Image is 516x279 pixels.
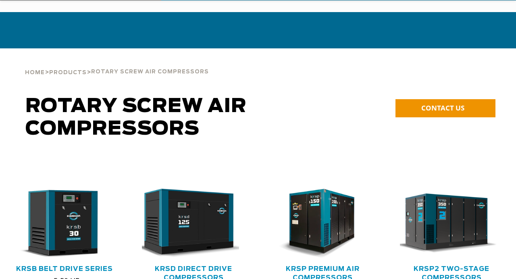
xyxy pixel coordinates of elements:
[25,69,45,76] a: Home
[25,97,247,139] span: Rotary Screw Air Compressors
[421,103,464,112] span: CONTACT US
[394,189,497,258] img: krsp350
[25,48,209,79] div: > >
[136,189,239,258] img: krsd125
[16,266,113,272] a: KRSB Belt Drive Series
[400,189,503,258] div: krsp350
[25,70,45,75] span: Home
[265,189,368,258] img: krsp150
[271,189,374,258] div: krsp150
[49,70,87,75] span: Products
[13,189,116,258] div: krsb30
[395,99,495,117] a: CONTACT US
[49,69,87,76] a: Products
[91,69,209,75] span: Rotary Screw Air Compressors
[142,189,245,258] div: krsd125
[7,189,110,258] img: krsb30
